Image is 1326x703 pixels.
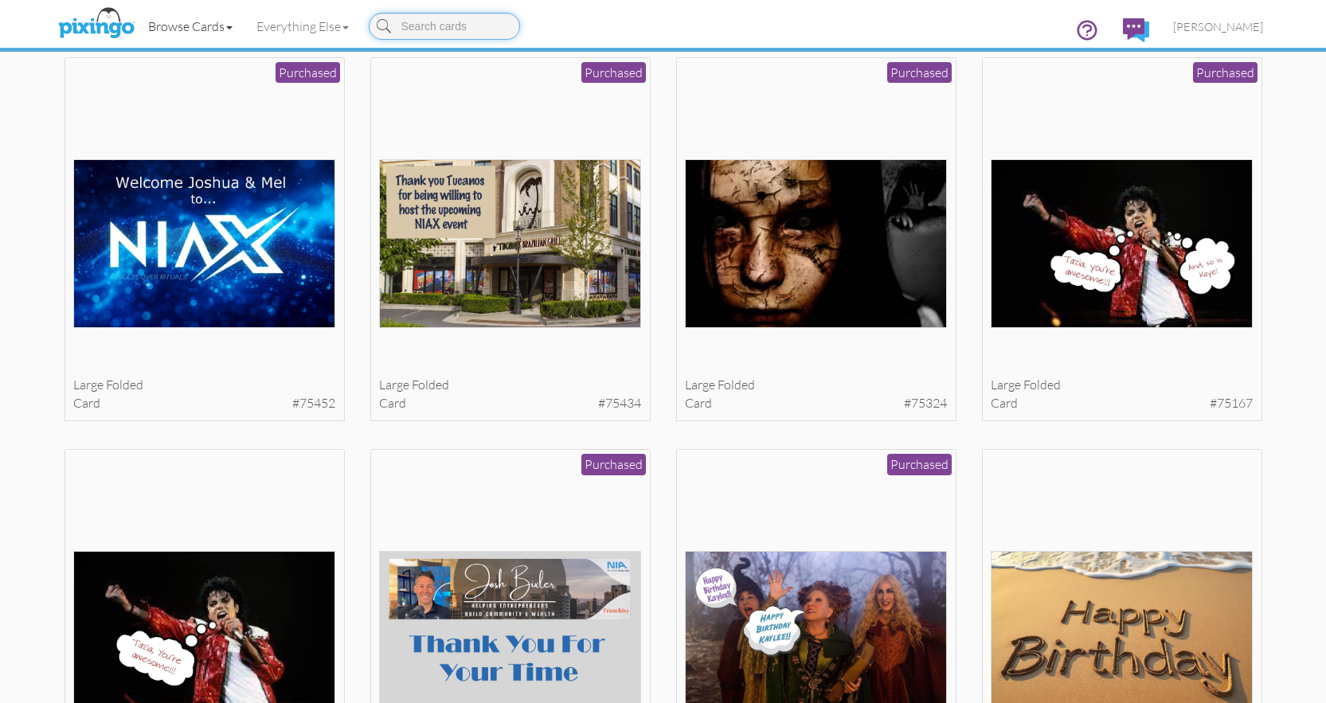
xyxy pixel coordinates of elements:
div: Purchased [276,62,340,84]
span: folded [718,377,755,393]
span: #75452 [292,394,335,412]
span: large [379,377,409,393]
img: 136763-1-1760454753820-a62d58c5cc79bfb2-qa.jpg [73,159,335,328]
div: card [73,394,335,412]
span: large [685,377,715,393]
span: large [991,377,1021,393]
a: Browse Cards [136,6,244,46]
span: folded [1023,377,1061,393]
span: large [73,377,104,393]
div: Purchased [581,62,646,84]
div: Purchased [1193,62,1258,84]
span: folded [106,377,143,393]
div: Purchased [887,62,952,84]
img: 136721-1-1760368624676-1773df0b7cb82cbc-qa.jpg [379,159,641,328]
div: card [379,394,641,412]
a: Everything Else [244,6,361,46]
img: 136132-1-1758726943358-6b5a8ecc9cc54127-qa.jpg [991,159,1253,328]
span: folded [412,377,449,393]
span: [PERSON_NAME] [1173,20,1263,33]
div: card [991,394,1253,412]
a: [PERSON_NAME] [1161,6,1275,47]
div: card [685,394,947,412]
input: Search cards [369,13,520,40]
img: 136489-1-1759803369093-a2921059bc1512ee-qa.jpg [685,159,947,328]
span: #75324 [904,394,947,412]
img: pixingo logo [54,4,139,44]
img: comments.svg [1123,18,1149,42]
span: #75167 [1210,394,1253,412]
div: Purchased [887,454,952,475]
span: #75434 [598,394,641,412]
div: Purchased [581,454,646,475]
